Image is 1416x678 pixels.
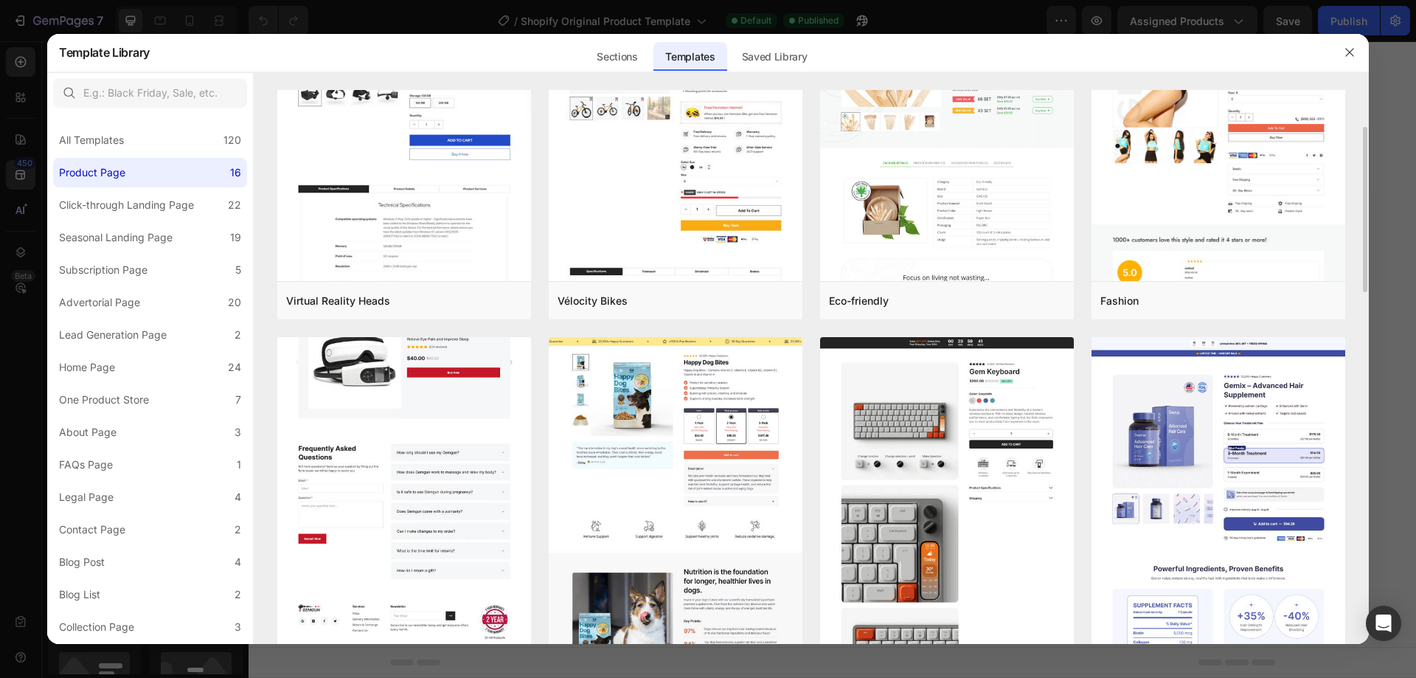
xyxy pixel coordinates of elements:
[230,164,241,181] div: 16
[235,261,241,279] div: 5
[560,177,630,195] span: Image with text
[418,533,519,546] span: inspired by CRO experts
[53,78,247,108] input: E.g.: Black Friday, Sale, etc.
[59,326,167,344] div: Lead Generation Page
[235,586,241,603] div: 2
[59,586,100,603] div: Blog List
[558,292,628,310] div: Vélocity Bikes
[228,294,241,311] div: 20
[583,21,609,38] span: Video
[59,33,150,72] h2: Template Library
[235,423,241,441] div: 3
[59,164,125,181] div: Product Page
[235,488,241,506] div: 4
[223,131,241,149] div: 120
[585,42,649,72] div: Sections
[59,391,149,409] div: One Product Store
[649,514,739,530] div: Add blank section
[59,521,125,539] div: Contact Page
[638,533,748,546] span: then drag & drop elements
[59,131,124,149] div: All Templates
[59,618,134,636] div: Collection Page
[235,391,241,409] div: 7
[59,553,105,571] div: Blog Post
[653,42,726,72] div: Templates
[829,292,889,310] div: Eco-friendly
[59,294,140,311] div: Advertorial Page
[1100,292,1139,310] div: Fashion
[557,333,635,351] span: Related products
[286,292,390,310] div: Virtual Reality Heads
[235,618,241,636] div: 3
[515,412,676,429] span: Shopify section: collapsible-content
[59,423,117,441] div: About Page
[59,261,147,279] div: Subscription Page
[730,42,819,72] div: Saved Library
[425,514,514,530] div: Choose templates
[230,229,241,246] div: 19
[59,229,173,246] div: Seasonal Landing Page
[1366,606,1401,641] div: Open Intercom Messenger
[59,359,115,376] div: Home Page
[59,456,113,474] div: FAQs Page
[228,196,241,214] div: 22
[235,553,241,571] div: 4
[228,359,241,376] div: 24
[59,488,114,506] div: Legal Page
[541,514,618,530] div: Generate layout
[235,326,241,344] div: 2
[560,99,630,117] span: Image with text
[235,521,241,539] div: 2
[237,456,241,474] div: 1
[584,255,608,273] span: Apps
[539,533,618,546] span: from URL or image
[549,481,619,497] span: Add section
[59,196,194,214] div: Click-through Landing Page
